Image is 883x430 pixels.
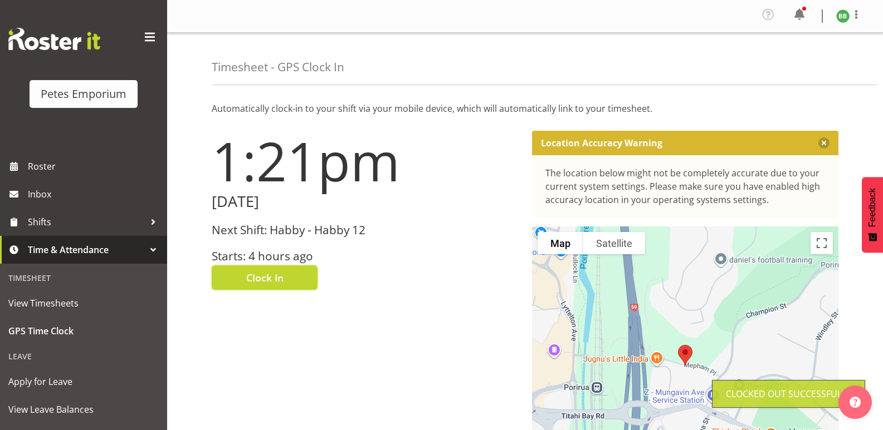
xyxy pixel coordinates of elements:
button: Close message [818,137,830,149]
div: Timesheet [3,266,164,289]
a: View Timesheets [3,289,164,317]
h1: 1:21pm [212,131,519,191]
div: Clocked out Successfully [726,387,851,401]
a: View Leave Balances [3,396,164,423]
span: Inbox [28,186,162,202]
div: The location below might not be completely accurate due to your current system settings. Please m... [545,166,826,206]
div: Leave [3,345,164,368]
span: View Timesheets [8,295,159,312]
img: Rosterit website logo [8,28,100,50]
img: beena-bist9974.jpg [836,9,850,23]
button: Show satellite imagery [583,232,645,254]
button: Clock In [212,265,318,290]
a: Apply for Leave [3,368,164,396]
h3: Starts: 4 hours ago [212,250,519,263]
span: Shifts [28,214,145,230]
h3: Next Shift: Habby - Habby 12 [212,224,519,236]
span: Feedback [867,188,877,227]
div: Petes Emporium [41,86,126,102]
span: Clock In [246,270,284,285]
a: GPS Time Clock [3,317,164,345]
h4: Timesheet - GPS Clock In [212,61,344,73]
p: Automatically clock-in to your shift via your mobile device, which will automatically link to you... [212,102,838,115]
h2: [DATE] [212,193,519,210]
span: GPS Time Clock [8,323,159,339]
p: Location Accuracy Warning [541,137,662,149]
span: Apply for Leave [8,373,159,390]
span: Roster [28,158,162,175]
span: View Leave Balances [8,401,159,418]
button: Feedback - Show survey [862,177,883,253]
button: Show street map [538,232,583,254]
span: Time & Attendance [28,241,145,258]
img: help-xxl-2.png [850,397,861,408]
button: Toggle fullscreen view [811,232,833,254]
